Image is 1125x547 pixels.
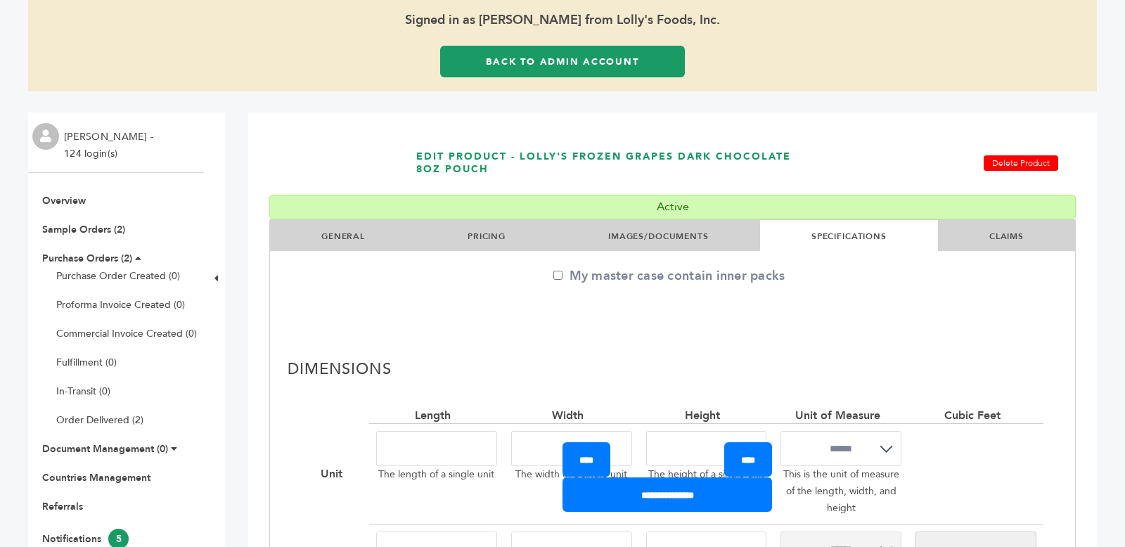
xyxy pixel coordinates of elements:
[552,408,591,423] div: Width
[984,155,1058,171] a: Delete Product
[56,298,185,311] a: Proforma Invoice Created (0)
[64,129,157,162] li: [PERSON_NAME] - 124 login(s)
[811,231,887,242] a: SPECIFICATIONS
[42,223,125,236] a: Sample Orders (2)
[42,194,86,207] a: Overview
[553,271,562,280] input: My master case contain inner packs
[56,385,110,398] a: In-Transit (0)
[288,360,1057,387] h2: Dimensions
[989,231,1024,242] a: CLAIMS
[416,131,820,195] h1: EDIT PRODUCT - Lolly's Frozen Grapes Dark Chocolate 8oz pouch
[321,231,365,242] a: GENERAL
[795,408,887,423] div: Unit of Measure
[440,46,685,77] a: Back to Admin Account
[944,408,1008,423] div: Cubic Feet
[42,500,83,513] a: Referrals
[56,327,197,340] a: Commercial Invoice Created (0)
[42,252,132,265] a: Purchase Orders (2)
[32,123,59,150] img: profile.png
[42,442,168,456] a: Document Management (0)
[269,195,1076,219] div: Active
[511,466,632,483] p: The width of a single unit
[415,408,458,423] div: Length
[376,466,497,483] p: The length of a single unit
[685,408,727,423] div: Height
[608,231,709,242] a: IMAGES/DOCUMENTS
[321,466,349,482] div: Unit
[42,471,150,484] a: Countries Management
[42,532,129,546] a: Notifications5
[56,413,143,427] a: Order Delivered (2)
[56,269,180,283] a: Purchase Order Created (0)
[553,267,785,285] label: My master case contain inner packs
[468,231,506,242] a: PRICING
[56,356,117,369] a: Fulfillment (0)
[780,466,901,517] p: This is the unit of measure of the length, width, and height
